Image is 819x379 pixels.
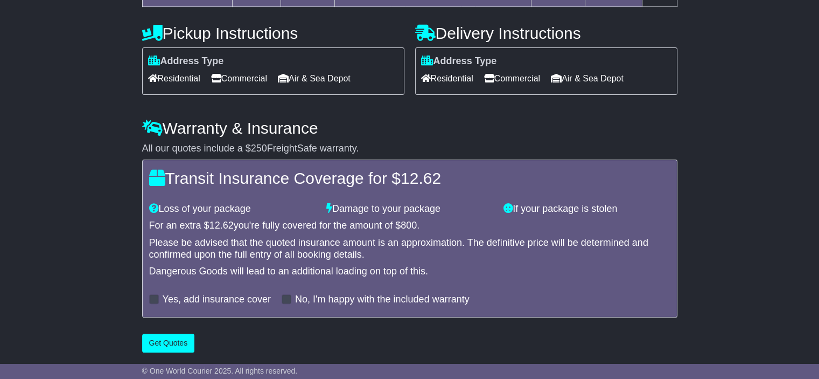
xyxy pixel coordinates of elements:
label: Address Type [421,56,497,67]
label: Address Type [148,56,224,67]
button: Get Quotes [142,334,195,353]
h4: Transit Insurance Coverage for $ [149,169,670,187]
div: For an extra $ you're fully covered for the amount of $ . [149,220,670,232]
div: Loss of your package [144,203,321,215]
span: 250 [251,143,267,154]
div: Damage to your package [321,203,498,215]
h4: Delivery Instructions [415,24,677,42]
h4: Warranty & Insurance [142,119,677,137]
div: All our quotes include a $ FreightSafe warranty. [142,143,677,155]
span: Residential [421,70,473,87]
div: If your package is stolen [498,203,675,215]
label: No, I'm happy with the included warranty [295,294,470,306]
span: Air & Sea Depot [551,70,624,87]
span: Residential [148,70,200,87]
label: Yes, add insurance cover [163,294,271,306]
span: 12.62 [209,220,234,231]
span: Commercial [211,70,267,87]
span: Commercial [484,70,540,87]
span: Air & Sea Depot [278,70,351,87]
div: Dangerous Goods will lead to an additional loading on top of this. [149,266,670,278]
span: 12.62 [401,169,441,187]
span: © One World Courier 2025. All rights reserved. [142,367,298,375]
div: Please be advised that the quoted insurance amount is an approximation. The definitive price will... [149,237,670,260]
span: 800 [401,220,417,231]
h4: Pickup Instructions [142,24,404,42]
